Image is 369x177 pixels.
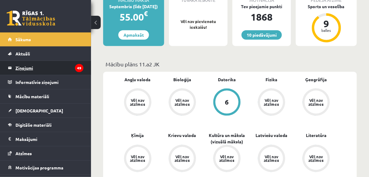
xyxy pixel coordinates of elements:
[8,47,83,61] a: Aktuāli
[15,122,52,128] span: Digitālie materiāli
[308,98,325,106] div: Vēl nav atzīmes
[205,88,249,117] a: 6
[131,132,144,139] a: Ķīmija
[15,132,83,146] legend: Maksājumi
[15,37,31,42] span: Sākums
[242,30,282,40] a: 10 piedāvājumi
[75,64,83,72] i: 49
[8,132,83,146] a: Maksājumi
[144,9,148,18] span: €
[263,98,280,106] div: Vēl nav atzīmes
[294,88,339,117] a: Vēl nav atzīmes
[15,51,30,56] span: Aktuāli
[8,161,83,175] a: Motivācijas programma
[8,61,83,75] a: Ziņojumi49
[15,165,63,170] span: Motivācijas programma
[308,155,325,162] div: Vēl nav atzīmes
[174,155,191,162] div: Vēl nav atzīmes
[173,76,191,83] a: Bioloģija
[118,30,149,40] a: Apmaksāt
[225,99,229,105] div: 6
[317,19,336,28] div: 9
[8,32,83,46] a: Sākums
[160,145,205,173] a: Vēl nav atzīmes
[296,3,357,10] div: Sports un veselība
[125,76,151,83] a: Angļu valoda
[15,94,49,99] span: Mācību materiāli
[8,104,83,118] a: [DEMOGRAPHIC_DATA]
[218,76,236,83] a: Datorika
[103,3,164,10] div: Septembris (līdz [DATE])
[8,146,83,160] a: Atzīmes
[106,60,354,68] p: Mācību plāns 11.a2 JK
[115,145,160,173] a: Vēl nav atzīmes
[15,75,83,89] legend: Informatīvie ziņojumi
[256,132,288,139] a: Latviešu valoda
[103,10,164,24] div: 55.00
[168,132,196,139] a: Krievu valoda
[129,98,146,106] div: Vēl nav atzīmes
[7,11,55,26] a: Rīgas 1. Tālmācības vidusskola
[15,108,63,113] span: [DEMOGRAPHIC_DATA]
[205,145,249,173] a: Vēl nav atzīmes
[160,88,205,117] a: Vēl nav atzīmes
[306,132,327,139] a: Literatūra
[266,76,278,83] a: Fizika
[294,145,339,173] a: Vēl nav atzīmes
[174,98,191,106] div: Vēl nav atzīmes
[8,118,83,132] a: Digitālie materiāli
[317,28,336,32] div: balles
[8,89,83,103] a: Mācību materiāli
[8,75,83,89] a: Informatīvie ziņojumi
[306,76,327,83] a: Ģeogrāfija
[205,132,249,145] a: Kultūra un māksla (vizuālā māksla)
[172,18,225,30] p: Vēl nav pievienotu ieskaišu!
[263,155,280,162] div: Vēl nav atzīmes
[232,10,291,24] div: 1868
[296,3,357,43] a: Sports un veselība 9 balles
[249,88,294,117] a: Vēl nav atzīmes
[249,145,294,173] a: Vēl nav atzīmes
[129,155,146,162] div: Vēl nav atzīmes
[115,88,160,117] a: Vēl nav atzīmes
[232,3,291,10] div: Tev pieejamie punkti
[15,151,32,156] span: Atzīmes
[218,155,235,162] div: Vēl nav atzīmes
[15,61,83,75] legend: Ziņojumi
